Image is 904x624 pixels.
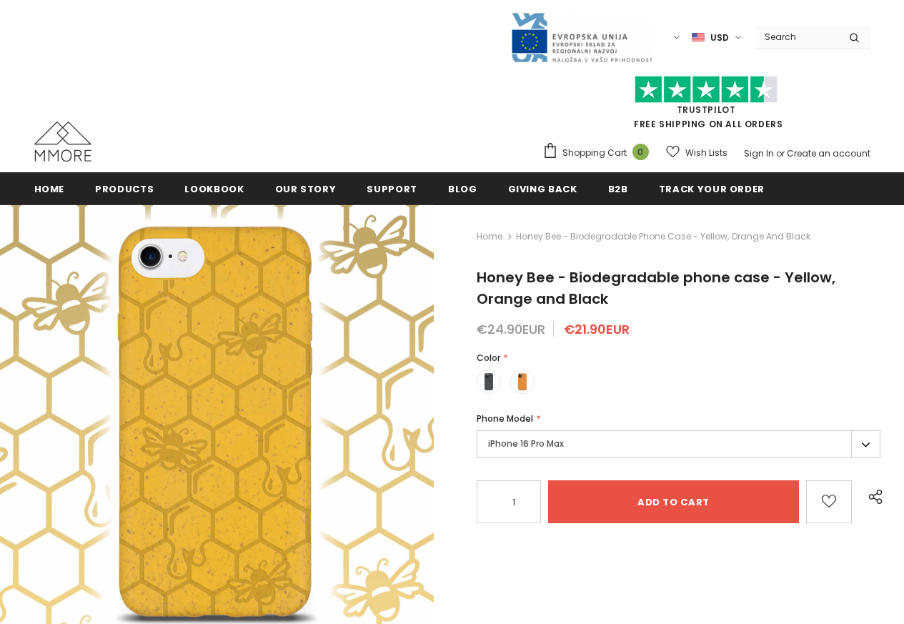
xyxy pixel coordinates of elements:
a: Wish Lists [666,140,727,165]
img: Trust Pilot Stars [635,76,778,104]
span: FREE SHIPPING ON ALL ORDERS [542,82,870,130]
span: support [367,182,417,196]
img: Javni Razpis [510,11,653,64]
a: Blog [448,172,477,204]
a: Home [34,172,65,204]
span: Giving back [508,182,577,196]
a: Home [477,228,502,245]
a: Track your order [659,172,765,204]
span: Honey Bee - Biodegradable phone case - Yellow, Orange and Black [477,267,835,309]
span: or [776,147,785,159]
span: Our Story [275,182,337,196]
a: Our Story [275,172,337,204]
span: Wish Lists [685,146,727,160]
input: Search Site [756,26,838,47]
span: Shopping Cart [562,146,627,160]
span: Blog [448,182,477,196]
img: MMORE Cases [34,122,91,162]
a: B2B [608,172,628,204]
a: Products [95,172,154,204]
input: Add to cart [548,480,799,523]
a: Shopping Cart 0 [542,142,656,164]
a: Trustpilot [677,104,736,116]
a: Giving back [508,172,577,204]
span: Home [34,182,65,196]
span: €21.90EUR [564,320,630,338]
span: 0 [632,144,649,160]
a: Create an account [787,147,870,159]
a: Lookbook [184,172,244,204]
img: USD [692,31,705,44]
span: Phone Model [477,412,533,425]
a: Javni Razpis [510,31,653,43]
a: Sign In [744,147,774,159]
span: USD [710,31,729,45]
span: B2B [608,182,628,196]
span: Color [477,352,500,364]
a: support [367,172,417,204]
span: Products [95,182,154,196]
label: iPhone 16 Pro Max [477,430,880,458]
span: Track your order [659,182,765,196]
span: Lookbook [184,182,244,196]
span: €24.90EUR [477,320,545,338]
span: Honey Bee - Biodegradable phone case - Yellow, Orange and Black [516,228,810,245]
